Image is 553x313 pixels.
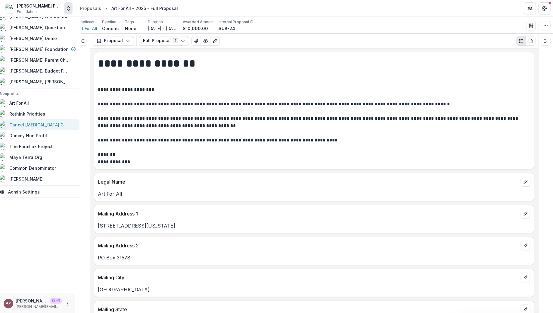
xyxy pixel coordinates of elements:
p: Pipeline [102,19,117,25]
button: More [64,300,71,307]
button: PDF view [526,36,536,46]
p: Generic [102,25,119,32]
button: Proposal [93,36,134,46]
div: Art For All - 2025 - Full Proposal [111,5,178,11]
button: Plaintext view [517,36,526,46]
p: Tags [125,19,134,25]
p: Awarded Amount [183,19,214,25]
p: $10,000.00 [183,25,208,32]
button: View Attached Files [191,36,201,46]
button: edit [521,177,530,187]
p: Mailing City [98,274,518,281]
span: Foundation [17,9,37,14]
p: [PERSON_NAME] <[PERSON_NAME][EMAIL_ADDRESS][DOMAIN_NAME]> [16,298,48,304]
p: [DATE] - [DATE] [148,25,178,32]
p: Duration [148,19,163,25]
a: Art For All [78,25,97,32]
div: Andrew Clegg <andrew@trytemelio.com> [6,302,11,305]
div: [PERSON_NAME] Foundation [17,3,62,9]
nav: breadcrumb [78,4,180,13]
button: edit [521,209,530,218]
button: Expand right [541,36,551,46]
p: Art For All [98,190,530,197]
p: SUB-24 [219,25,235,32]
button: Edit as form [210,36,220,46]
p: PO Box 31578 [98,254,530,261]
p: None [125,25,136,32]
button: Get Help [539,2,551,14]
p: [PERSON_NAME][EMAIL_ADDRESS][DOMAIN_NAME] [16,304,62,309]
img: Andrew Foundation [5,4,14,13]
button: Full Proposal1 [139,36,189,46]
button: Partners [524,2,536,14]
button: edit [521,273,530,282]
p: Legal Name [98,178,518,185]
p: Applicant [78,19,95,25]
p: Mailing Address 1 [98,210,518,217]
p: [STREET_ADDRESS][US_STATE] [98,222,530,229]
button: Open entity switcher [64,2,73,14]
button: edit [521,241,530,250]
p: Mailing Address 2 [98,242,518,249]
p: Mailing State [98,306,518,313]
div: Proposals [80,5,101,11]
p: Internal Proposal ID [219,19,253,25]
p: Staff [50,298,62,304]
button: Expand left [78,36,87,46]
p: [GEOGRAPHIC_DATA] [98,286,530,293]
a: Proposals [78,4,104,13]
